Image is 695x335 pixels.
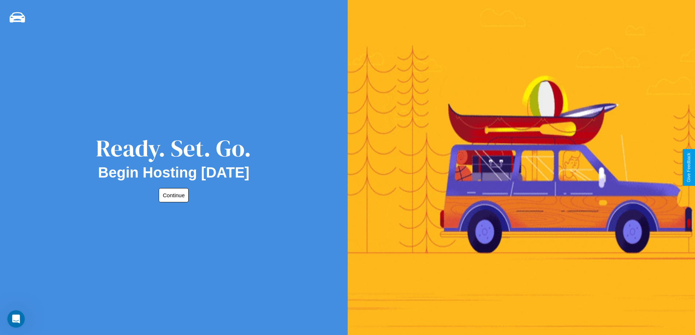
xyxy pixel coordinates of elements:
div: Ready. Set. Go. [96,132,251,164]
iframe: Intercom live chat [7,310,25,328]
div: Give Feedback [686,153,691,182]
h2: Begin Hosting [DATE] [98,164,250,181]
button: Continue [159,188,189,202]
